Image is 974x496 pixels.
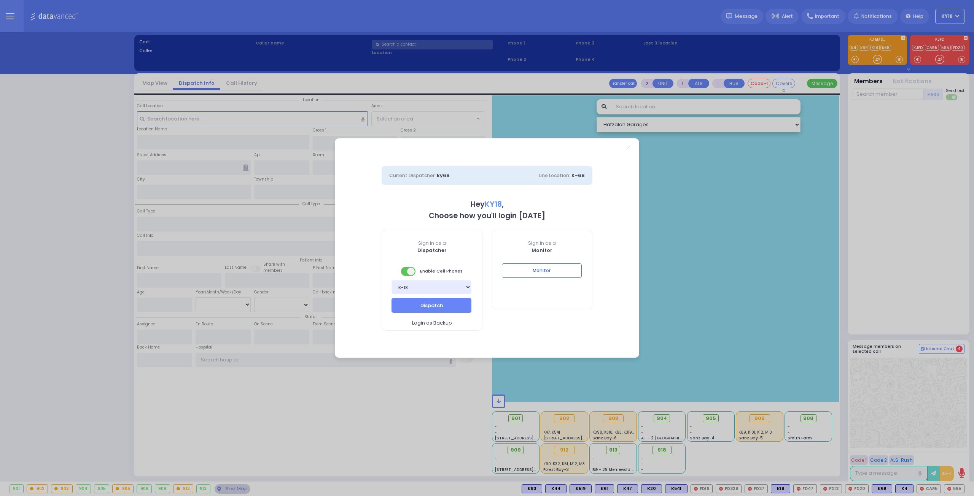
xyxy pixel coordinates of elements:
[417,247,447,254] b: Dispatcher
[437,172,450,179] span: ky68
[412,319,452,327] span: Login as Backup
[571,172,585,179] span: K-68
[485,199,502,209] span: KY18
[382,240,482,247] span: Sign in as a
[401,266,463,277] span: Enable Cell Phones
[532,247,552,254] b: Monitor
[389,172,436,179] span: Current Dispatcher:
[539,172,570,179] span: Line Location:
[471,199,504,209] b: Hey ,
[492,240,592,247] span: Sign in as a
[429,211,545,221] b: Choose how you'll login [DATE]
[502,263,582,278] button: Monitor
[392,298,471,312] button: Dispatch
[626,146,630,150] a: Close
